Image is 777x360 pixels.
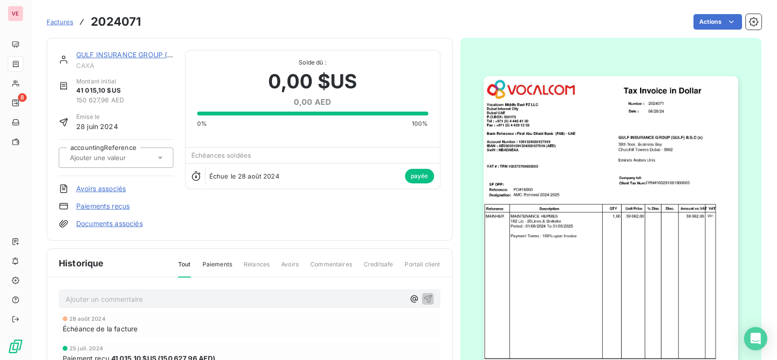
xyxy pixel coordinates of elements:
span: Avoirs [281,260,299,277]
span: Creditsafe [364,260,393,277]
span: 28 août 2024 [69,316,105,322]
button: Actions [693,14,742,30]
span: Échéance de la facture [63,324,137,334]
span: Commentaires [310,260,352,277]
span: Émise le [76,113,118,121]
span: 150 627,96 AED [76,96,124,105]
span: 28 juin 2024 [76,121,118,131]
span: 25 juil. 2024 [69,345,103,351]
span: Solde dû : [197,58,428,67]
span: Paiements [203,260,232,277]
h3: 2024071 [91,13,141,31]
span: 41 015,10 $US [76,86,124,96]
a: Factures [47,17,73,27]
a: GULF INSURANCE GROUP (GULF) B.S.C (c) DUBAI BRANCH [76,50,272,59]
span: Échéances soldées [191,151,252,159]
a: Avoirs associés [76,184,126,194]
span: 0% [197,119,207,128]
span: 0,00 $US [268,67,357,96]
img: Logo LeanPay [8,339,23,354]
span: Portail client [405,260,440,277]
input: Ajouter une valeur [69,153,167,162]
div: Open Intercom Messenger [744,327,767,350]
span: 8 [18,93,27,102]
span: Relances [244,260,270,277]
a: Paiements reçus [76,201,130,211]
span: Historique [59,257,104,270]
span: Tout [178,260,191,278]
span: Montant initial [76,77,124,86]
span: Échue le 28 août 2024 [209,172,279,180]
span: 0,00 AED [268,96,357,108]
div: VE [8,6,23,21]
span: CAXA [76,62,173,69]
span: 100% [412,119,428,128]
span: Factures [47,18,73,26]
span: payée [405,169,434,183]
a: Documents associés [76,219,143,229]
a: 8 [8,95,23,111]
